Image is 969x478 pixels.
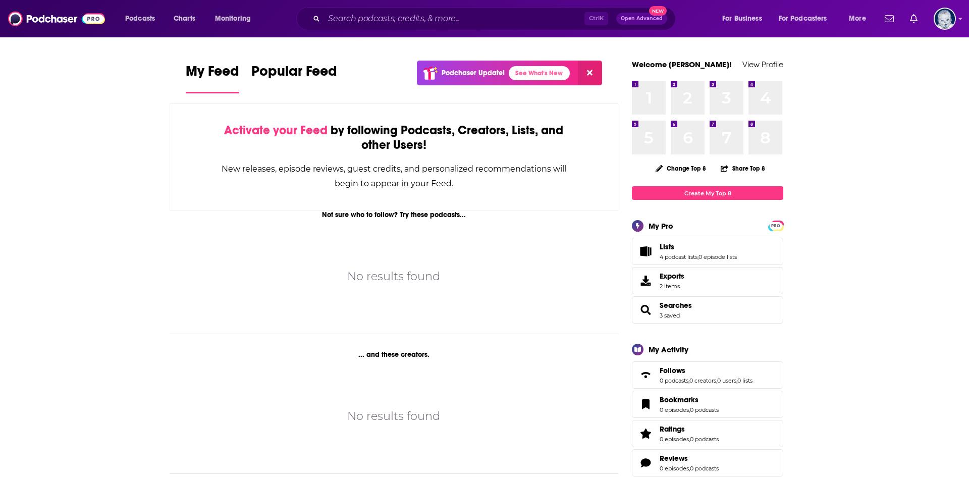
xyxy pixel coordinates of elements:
button: Open AdvancedNew [616,13,667,25]
a: 0 podcasts [690,465,719,472]
span: , [736,377,737,384]
span: Popular Feed [251,63,337,86]
a: See What's New [509,66,570,80]
a: Follows [635,368,656,382]
a: 0 episodes [660,436,689,443]
div: by following Podcasts, Creators, Lists, and other Users! [221,123,567,152]
a: Bookmarks [660,395,719,404]
a: PRO [770,222,782,229]
a: Create My Top 8 [632,186,783,200]
a: Searches [660,301,692,310]
span: Bookmarks [632,391,783,418]
div: My Activity [649,345,688,354]
span: , [689,465,690,472]
span: Searches [632,296,783,324]
div: ... and these creators. [170,350,618,359]
span: Exports [635,274,656,288]
a: Charts [167,11,201,27]
a: Ratings [660,424,719,434]
a: 0 episodes [660,406,689,413]
a: Follows [660,366,752,375]
span: Monitoring [215,12,251,26]
a: 0 podcasts [660,377,688,384]
a: 0 users [717,377,736,384]
span: Ratings [660,424,685,434]
a: Ratings [635,427,656,441]
span: Exports [660,272,684,281]
span: Podcasts [125,12,155,26]
a: 0 lists [737,377,752,384]
span: Charts [174,12,195,26]
button: open menu [772,11,842,27]
p: Podchaser Update! [442,69,505,77]
a: Lists [660,242,737,251]
span: Bookmarks [660,395,698,404]
button: open menu [715,11,775,27]
img: User Profile [934,8,956,30]
span: Ctrl K [584,12,608,25]
a: Lists [635,244,656,258]
button: Share Top 8 [720,158,766,178]
a: View Profile [742,60,783,69]
a: Show notifications dropdown [906,10,922,27]
span: Activate your Feed [224,123,328,138]
span: New [649,6,667,16]
input: Search podcasts, credits, & more... [324,11,584,27]
span: Follows [632,361,783,389]
span: Open Advanced [621,16,663,21]
div: No results found [347,268,440,285]
span: , [688,377,689,384]
div: No results found [347,407,440,425]
span: Follows [660,366,685,375]
a: Exports [632,267,783,294]
div: My Pro [649,221,673,231]
a: Reviews [660,454,719,463]
div: Search podcasts, credits, & more... [306,7,685,30]
a: Popular Feed [251,63,337,93]
a: Reviews [635,456,656,470]
a: Searches [635,303,656,317]
div: Not sure who to follow? Try these podcasts... [170,210,618,219]
span: 2 items [660,283,684,290]
div: New releases, episode reviews, guest credits, and personalized recommendations will begin to appe... [221,162,567,191]
span: , [716,377,717,384]
a: 0 podcasts [690,436,719,443]
span: Reviews [632,449,783,476]
span: For Business [722,12,762,26]
span: Reviews [660,454,688,463]
span: , [689,436,690,443]
a: Welcome [PERSON_NAME]! [632,60,732,69]
button: open menu [208,11,264,27]
img: Podchaser - Follow, Share and Rate Podcasts [8,9,105,28]
a: 3 saved [660,312,680,319]
button: Change Top 8 [650,162,712,175]
span: PRO [770,222,782,230]
a: 4 podcast lists [660,253,697,260]
a: 0 creators [689,377,716,384]
span: My Feed [186,63,239,86]
span: Lists [632,238,783,265]
button: open menu [842,11,879,27]
a: My Feed [186,63,239,93]
a: 0 episode lists [698,253,737,260]
span: Ratings [632,420,783,447]
span: For Podcasters [779,12,827,26]
button: Show profile menu [934,8,956,30]
span: , [697,253,698,260]
span: Logged in as blg1538 [934,8,956,30]
a: Show notifications dropdown [881,10,898,27]
span: , [689,406,690,413]
a: Bookmarks [635,397,656,411]
span: More [849,12,866,26]
a: 0 podcasts [690,406,719,413]
span: Lists [660,242,674,251]
a: 0 episodes [660,465,689,472]
button: open menu [118,11,168,27]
